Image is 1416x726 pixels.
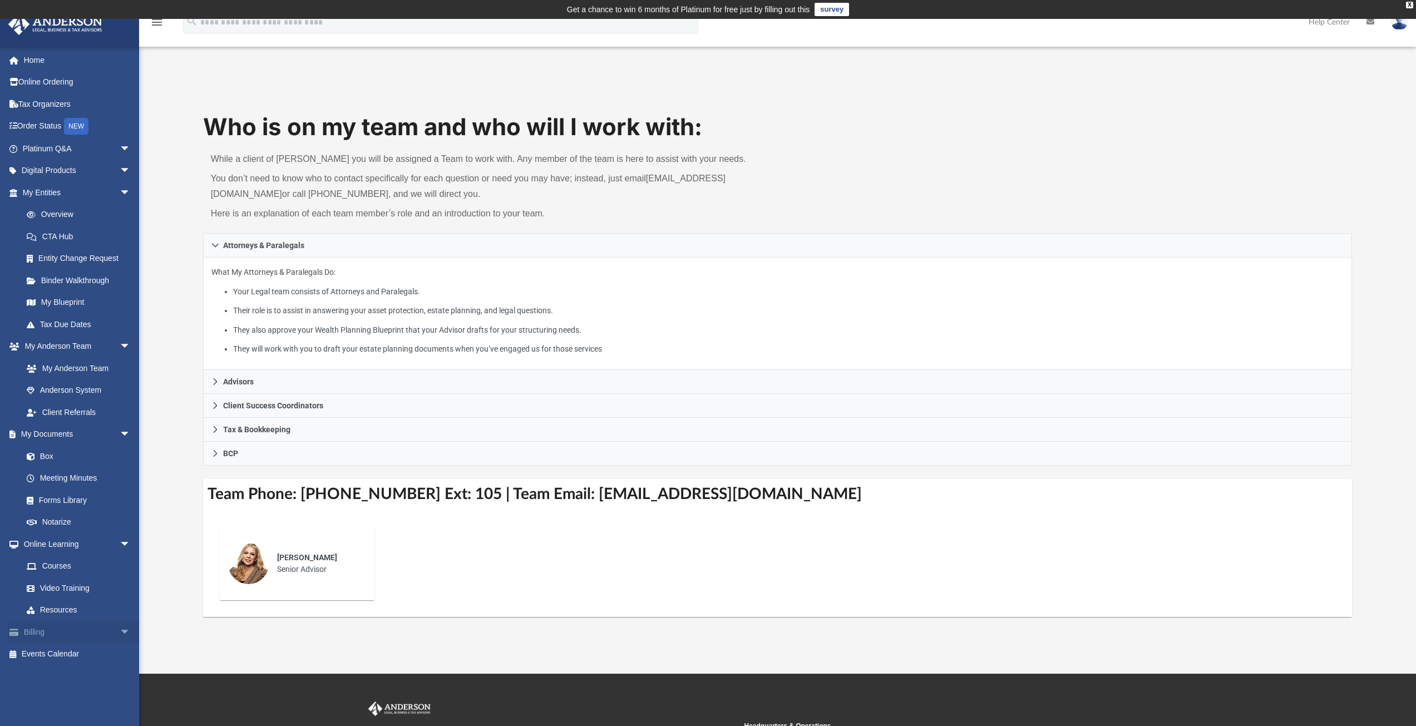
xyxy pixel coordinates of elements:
[211,171,770,202] p: You don’t need to know who to contact specifically for each question or need you may have; instea...
[233,285,1344,299] li: Your Legal team consists of Attorneys and Paralegals.
[203,258,1353,371] div: Attorneys & Paralegals
[8,115,147,138] a: Order StatusNEW
[8,137,147,160] a: Platinum Q&Aarrow_drop_down
[120,423,142,446] span: arrow_drop_down
[120,137,142,160] span: arrow_drop_down
[16,313,147,335] a: Tax Due Dates
[8,643,147,665] a: Events Calendar
[16,248,147,270] a: Entity Change Request
[150,16,164,29] i: menu
[16,204,147,226] a: Overview
[8,181,147,204] a: My Entitiesarrow_drop_down
[120,160,142,182] span: arrow_drop_down
[8,49,147,71] a: Home
[567,3,810,16] div: Get a chance to win 6 months of Platinum for free just by filling out this
[16,357,136,379] a: My Anderson Team
[223,378,254,386] span: Advisors
[223,450,238,457] span: BCP
[815,3,849,16] a: survey
[203,394,1353,418] a: Client Success Coordinators
[211,174,726,199] a: [EMAIL_ADDRESS][DOMAIN_NAME]
[5,13,106,35] img: Anderson Advisors Platinum Portal
[120,621,142,644] span: arrow_drop_down
[233,342,1344,356] li: They will work with you to draft your estate planning documents when you’ve engaged us for those ...
[16,292,142,314] a: My Blueprint
[16,269,147,292] a: Binder Walkthrough
[16,489,136,511] a: Forms Library
[203,418,1353,442] a: Tax & Bookkeeping
[228,542,269,584] img: Senior Advisor Pic
[16,445,136,467] a: Box
[203,111,1353,144] h1: Who is on my team and who will I work with:
[16,511,142,534] a: Notarize
[1391,14,1408,30] img: User Pic
[203,479,1353,510] h3: Team Phone: [PHONE_NUMBER] Ext: 105 | Team Email: [EMAIL_ADDRESS][DOMAIN_NAME]
[8,621,147,643] a: Billingarrow_drop_down
[211,151,770,167] p: While a client of [PERSON_NAME] you will be assigned a Team to work with. Any member of the team ...
[186,15,198,27] i: search
[223,402,323,409] span: Client Success Coordinators
[203,442,1353,466] a: BCP
[8,93,147,115] a: Tax Organizers
[8,160,147,182] a: Digital Productsarrow_drop_down
[8,71,147,93] a: Online Ordering
[366,702,433,716] img: Anderson Advisors Platinum Portal
[1406,2,1413,8] div: close
[16,577,136,599] a: Video Training
[16,401,142,423] a: Client Referrals
[16,379,142,402] a: Anderson System
[16,225,147,248] a: CTA Hub
[16,599,142,621] a: Resources
[233,323,1344,337] li: They also approve your Wealth Planning Blueprint that your Advisor drafts for your structuring ne...
[223,241,304,249] span: Attorneys & Paralegals
[211,206,770,221] p: Here is an explanation of each team member’s role and an introduction to your team.
[203,233,1353,258] a: Attorneys & Paralegals
[16,555,142,577] a: Courses
[233,304,1344,318] li: Their role is to assist in answering your asset protection, estate planning, and legal questions.
[277,553,337,562] span: [PERSON_NAME]
[120,181,142,204] span: arrow_drop_down
[223,426,290,433] span: Tax & Bookkeeping
[120,533,142,556] span: arrow_drop_down
[211,265,1344,356] p: What My Attorneys & Paralegals Do:
[8,423,142,446] a: My Documentsarrow_drop_down
[150,21,164,29] a: menu
[64,118,88,135] div: NEW
[16,467,142,490] a: Meeting Minutes
[269,544,367,583] div: Senior Advisor
[8,533,142,555] a: Online Learningarrow_drop_down
[203,370,1353,394] a: Advisors
[8,335,142,358] a: My Anderson Teamarrow_drop_down
[120,335,142,358] span: arrow_drop_down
